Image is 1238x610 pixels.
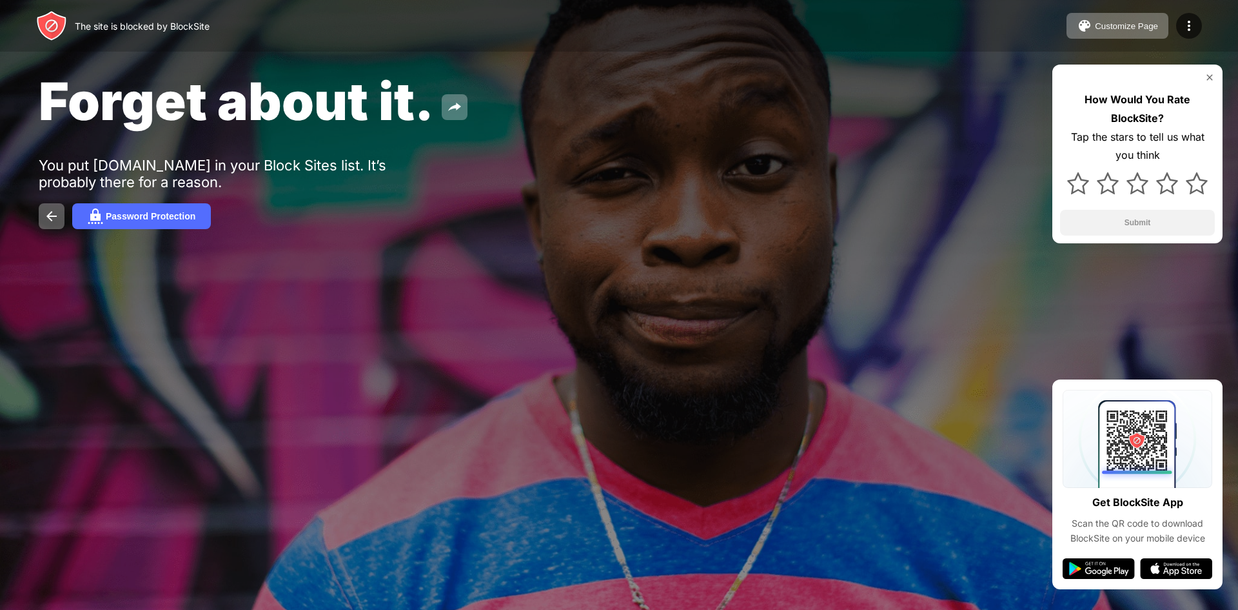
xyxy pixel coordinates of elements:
[1095,21,1158,31] div: Customize Page
[1181,18,1197,34] img: menu-icon.svg
[1060,210,1215,236] button: Submit
[1067,172,1089,194] img: star.svg
[44,208,59,224] img: back.svg
[1092,493,1183,512] div: Get BlockSite App
[1060,128,1215,165] div: Tap the stars to tell us what you think
[447,99,462,115] img: share.svg
[1156,172,1178,194] img: star.svg
[1063,390,1212,488] img: qrcode.svg
[1204,72,1215,83] img: rate-us-close.svg
[75,21,210,32] div: The site is blocked by BlockSite
[88,208,103,224] img: password.svg
[1126,172,1148,194] img: star.svg
[106,211,195,221] div: Password Protection
[72,203,211,229] button: Password Protection
[1140,558,1212,579] img: app-store.svg
[1077,18,1092,34] img: pallet.svg
[1060,90,1215,128] div: How Would You Rate BlockSite?
[1063,558,1135,579] img: google-play.svg
[36,10,67,41] img: header-logo.svg
[1097,172,1119,194] img: star.svg
[1066,13,1168,39] button: Customize Page
[1063,516,1212,545] div: Scan the QR code to download BlockSite on your mobile device
[39,157,437,190] div: You put [DOMAIN_NAME] in your Block Sites list. It’s probably there for a reason.
[1186,172,1208,194] img: star.svg
[39,70,434,132] span: Forget about it.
